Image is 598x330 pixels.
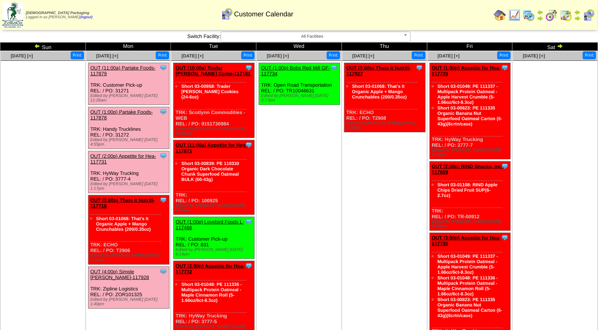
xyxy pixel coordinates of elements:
[261,94,340,103] div: Edited by [PERSON_NAME] [DATE] 3:17pm
[574,15,581,21] img: arrowright.gif
[438,182,498,198] a: Short 03-01108: RIND Apple Chips Dried Fruit SUP(6-2.7oz)
[176,263,245,274] a: OUT (2:00p) Appetite for Hea-117732
[90,253,169,262] div: Edited by [PERSON_NAME] [DATE] 1:31pm
[176,127,254,136] div: Edited by [PERSON_NAME] [DATE] 12:51pm
[438,275,498,297] a: Short 03-01048: PE 111336 - Multipack Protein Oatmeal - Maple Cinnamon Roll (5-1.66oz/6ct-8.3oz)
[346,121,425,130] div: Edited by [PERSON_NAME] [DATE] 1:33pm
[557,43,563,49] img: arrowright.gif
[430,162,511,231] div: TRK: REL: / PO: TR-00912
[90,153,156,165] a: OUT (2:00p) Appetite for Hea-117731
[26,11,89,15] span: [DEMOGRAPHIC_DATA] Packaging
[2,2,23,28] img: zoroco-logo-small.webp
[412,51,425,59] button: Print
[181,84,239,100] a: Short 03-00958: Trader [PERSON_NAME] Cookies (24-6oz)
[26,11,93,19] span: Logged in as [PERSON_NAME]
[497,51,511,59] button: Print
[174,63,255,138] div: TRK: Scotlynn Commodities - WEB REL: / PO: 0151730984
[90,138,169,147] div: Edited by [PERSON_NAME] [DATE] 4:55pm
[574,9,581,15] img: arrowleft.gif
[432,163,504,175] a: OUT (2:00p) RIND Snacks, Inc-117659
[90,94,169,103] div: Edited by [PERSON_NAME] [DATE] 11:26am
[90,109,153,121] a: OUT (1:00p) Partake Foods-117878
[513,43,598,51] td: Sat
[71,51,84,59] button: Print
[537,9,543,15] img: arrowleft.gif
[80,15,93,19] a: (logout)
[432,219,511,228] div: Edited by [PERSON_NAME] [DATE] 5:48pm
[88,195,169,265] div: TRK: ECHO REL: / PO: T2906
[160,152,167,160] img: Tooltip
[352,53,374,59] a: [DATE] [+]
[432,148,511,157] div: Edited by [PERSON_NAME] [DATE] 9:38pm
[176,219,244,230] a: OUT (1:00p) Lovebird Foods L-117466
[241,51,255,59] button: Print
[438,84,498,105] a: Short 03-01049: PE 111337 - Multipack Protein Oatmeal - Apple Harvest Crumble (5-1.66oz/6ct-8.3oz)
[245,218,253,225] img: Tooltip
[259,63,340,105] div: TRK: Open Road Transportation REL: / PO: TR10048631
[0,43,86,51] td: Sun
[160,64,167,71] img: Tooltip
[267,53,289,59] a: [DATE] [+]
[176,142,247,154] a: OUT (11:00a) Appetite for Hea-117871
[501,234,509,241] img: Tooltip
[501,162,509,170] img: Tooltip
[583,9,595,21] img: calendarcustomer.gif
[427,43,513,51] td: Fri
[96,216,151,232] a: Short 03-01068: That's It Organic Apple + Mango Crunchables (200/0.35oz)
[90,297,169,306] div: Edited by [PERSON_NAME] [DATE] 1:40pm
[546,9,558,21] img: calendarblend.gif
[90,65,156,76] a: OUT (11:00a) Partake Foods-117879
[160,268,167,275] img: Tooltip
[432,65,501,76] a: OUT (1:00p) Appetite for Hea-117729
[342,43,427,51] td: Thu
[523,53,545,59] a: [DATE] [+]
[438,297,503,318] a: Short 03-00823: PE 111335 Organic Banana Nut Superfood Oatmeal Carton (6-43g)(6crtn/case)
[90,182,169,191] div: Edited by [PERSON_NAME] [DATE] 1:17pm
[174,140,255,215] div: TRK: REL: / PO: 100925
[430,63,511,159] div: TRK: HyWay Trucking REL: / PO: 3777-7
[176,203,254,213] div: Edited by [PERSON_NAME] [DATE] 4:30pm
[438,53,460,59] a: [DATE] [+]
[160,108,167,116] img: Tooltip
[90,197,155,209] a: OUT (3:00p) Thats It Nutriti-117716
[11,53,33,59] a: [DATE] [+]
[156,51,169,59] button: Print
[245,64,253,71] img: Tooltip
[245,262,253,270] img: Tooltip
[88,107,169,149] div: TRK: Handy Trucklines REL: / PO: 31272
[176,65,250,76] a: OUT (10:00a) Trader [PERSON_NAME] Comp-117191
[174,217,255,259] div: TRK: Customer Pick-up REL: / PO: 831
[256,43,342,51] td: Wed
[182,53,204,59] a: [DATE] [+]
[494,9,506,21] img: home.gif
[34,43,40,49] img: arrowleft.gif
[416,64,423,71] img: Tooltip
[261,65,330,76] a: OUT (1:00p) Bobs Red Mill GF-117734
[245,141,253,149] img: Tooltip
[327,51,340,59] button: Print
[181,161,239,182] a: Short 03-00839: PE 110330 Organic Dark Chocolate Chunk Superfood Oatmeal BULK (60-43g)
[85,43,171,51] td: Mon
[508,9,520,21] img: line_graph.gif
[537,15,543,21] img: arrowright.gif
[583,51,596,59] button: Print
[432,235,501,246] a: OUT (3:00p) Appetite for Hea-117730
[234,10,293,18] span: Customer Calendar
[438,105,503,127] a: Short 03-00823: PE 111335 Organic Banana Nut Superfood Oatmeal Carton (6-43g)(6crtn/case)
[181,282,242,303] a: Short 03-01048: PE 111336 - Multipack Protein Oatmeal - Maple Cinnamon Roll (5-1.66oz/6ct-8.3oz)
[90,269,149,280] a: OUT (4:00p) Simple [PERSON_NAME]-117928
[352,84,407,100] a: Short 03-01068: That's It Organic Apple + Mango Crunchables (200/0.35oz)
[88,267,169,309] div: TRK: Zipline Logistics REL: / PO: ZOR101325
[176,247,254,257] div: Edited by [PERSON_NAME] [DATE] 6:14pm
[221,8,233,20] img: calendarcustomer.gif
[88,151,169,193] div: TRK: HyWay Trucking REL: / PO: 3777-4
[96,53,118,59] a: [DATE] [+]
[438,254,498,275] a: Short 03-01049: PE 111337 - Multipack Protein Oatmeal - Apple Harvest Crumble (5-1.66oz/6ct-8.3oz)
